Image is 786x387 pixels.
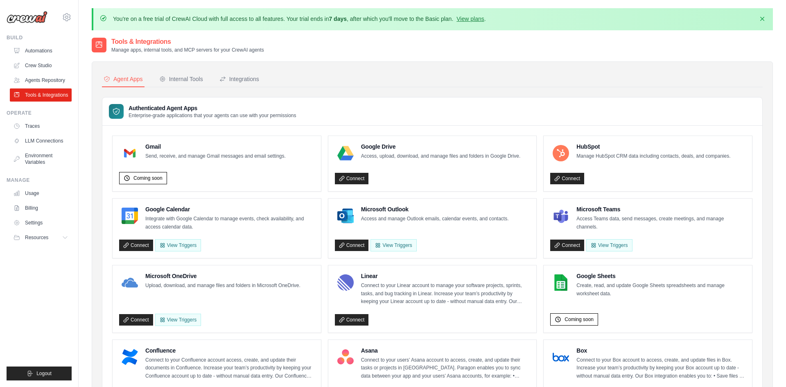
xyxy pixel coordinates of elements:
img: Asana Logo [337,349,354,365]
: View Triggers [155,314,201,326]
p: Access Teams data, send messages, create meetings, and manage channels. [576,215,745,231]
h4: Gmail [145,143,286,151]
img: Google Calendar Logo [122,208,138,224]
h4: Asana [361,346,530,355]
img: Linear Logo [337,274,354,291]
a: Automations [10,44,72,57]
p: Upload, download, and manage files and folders in Microsoft OneDrive. [145,282,300,290]
div: Operate [7,110,72,116]
span: Coming soon [565,316,594,323]
p: You're on a free trial of CrewAI Cloud with full access to all features. Your trial ends in , aft... [113,15,486,23]
h4: Microsoft Outlook [361,205,509,213]
p: Integrate with Google Calendar to manage events, check availability, and access calendar data. [145,215,314,231]
p: Connect to your Confluence account access, create, and update their documents in Confluence. Incr... [145,356,314,380]
: View Triggers [370,239,416,251]
strong: 7 days [329,16,347,22]
p: Manage HubSpot CRM data including contacts, deals, and companies. [576,152,730,161]
img: Gmail Logo [122,145,138,161]
span: Resources [25,234,48,241]
p: Access, upload, download, and manage files and folders in Google Drive. [361,152,521,161]
h4: Confluence [145,346,314,355]
a: Connect [119,240,153,251]
h2: Tools & Integrations [111,37,264,47]
div: Internal Tools [159,75,203,83]
img: HubSpot Logo [553,145,569,161]
p: Access and manage Outlook emails, calendar events, and contacts. [361,215,509,223]
h3: Authenticated Agent Apps [129,104,296,112]
h4: HubSpot [576,143,730,151]
a: Environment Variables [10,149,72,169]
a: Usage [10,187,72,200]
div: Agent Apps [104,75,143,83]
h4: Google Drive [361,143,521,151]
a: Connect [119,314,153,326]
h4: Google Calendar [145,205,314,213]
span: Coming soon [133,175,163,181]
p: Connect to your Linear account to manage your software projects, sprints, tasks, and bug tracking... [361,282,530,306]
p: Manage apps, internal tools, and MCP servers for your CrewAI agents [111,47,264,53]
h4: Box [576,346,745,355]
p: Send, receive, and manage Gmail messages and email settings. [145,152,286,161]
div: Integrations [219,75,259,83]
img: Google Drive Logo [337,145,354,161]
a: Crew Studio [10,59,72,72]
a: Agents Repository [10,74,72,87]
button: Internal Tools [158,72,205,87]
button: Logout [7,367,72,380]
button: Resources [10,231,72,244]
a: Traces [10,120,72,133]
a: Connect [550,240,584,251]
img: Google Sheets Logo [553,274,569,291]
p: Connect to your users’ Asana account to access, create, and update their tasks or projects in [GE... [361,356,530,380]
a: View plans [456,16,484,22]
button: Agent Apps [102,72,145,87]
h4: Google Sheets [576,272,745,280]
img: Confluence Logo [122,349,138,365]
div: Manage [7,177,72,183]
h4: Microsoft OneDrive [145,272,300,280]
p: Connect to your Box account to access, create, and update files in Box. Increase your team’s prod... [576,356,745,380]
p: Create, read, and update Google Sheets spreadsheets and manage worksheet data. [576,282,745,298]
div: Build [7,34,72,41]
a: Connect [550,173,584,184]
button: View Triggers [155,239,201,251]
button: Integrations [218,72,261,87]
h4: Microsoft Teams [576,205,745,213]
img: Microsoft OneDrive Logo [122,274,138,291]
a: Settings [10,216,72,229]
a: LLM Connections [10,134,72,147]
h4: Linear [361,272,530,280]
a: Connect [335,173,369,184]
img: Microsoft Outlook Logo [337,208,354,224]
: View Triggers [586,239,632,251]
a: Billing [10,201,72,215]
span: Logout [36,370,52,377]
img: Box Logo [553,349,569,365]
a: Connect [335,314,369,326]
a: Connect [335,240,369,251]
p: Enterprise-grade applications that your agents can use with your permissions [129,112,296,119]
img: Logo [7,11,47,23]
img: Microsoft Teams Logo [553,208,569,224]
a: Tools & Integrations [10,88,72,102]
